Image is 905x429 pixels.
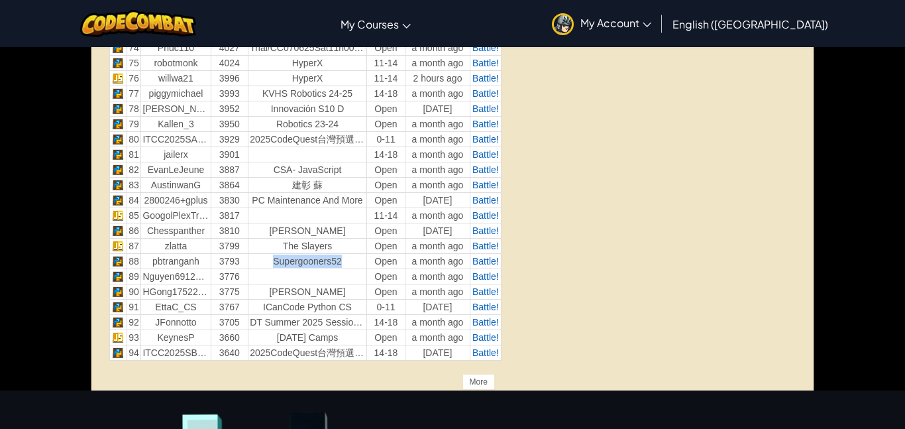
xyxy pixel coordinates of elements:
[211,162,248,178] td: 3887
[472,317,499,328] a: Battle!
[366,269,405,284] td: Open
[472,241,499,251] a: Battle!
[141,117,211,132] td: Kallen_3
[405,117,470,132] td: a month ago
[211,86,248,101] td: 3993
[472,58,499,68] a: Battle!
[248,117,367,132] td: Robotics 23-24
[472,149,499,160] span: Battle!
[211,315,248,330] td: 3705
[211,147,248,162] td: 3901
[127,117,141,132] td: 79
[211,117,248,132] td: 3950
[472,347,499,358] a: Battle!
[405,193,470,208] td: [DATE]
[141,254,211,269] td: pbtranganh
[141,178,211,193] td: AustinwanG
[672,17,828,31] span: English ([GEOGRAPHIC_DATA])
[472,180,499,190] span: Battle!
[248,178,367,193] td: 建彰 蘇
[366,315,405,330] td: 14-18
[127,147,141,162] td: 81
[248,239,367,254] td: The Slayers
[211,101,248,117] td: 3952
[141,330,211,345] td: KeynesP
[366,193,405,208] td: Open
[666,6,835,42] a: English ([GEOGRAPHIC_DATA])
[405,239,470,254] td: a month ago
[405,56,470,71] td: a month ago
[127,269,141,284] td: 89
[248,162,367,178] td: CSA- JavaScript
[472,256,499,267] a: Battle!
[405,345,470,361] td: [DATE]
[405,40,470,56] td: a month ago
[211,178,248,193] td: 3864
[127,315,141,330] td: 92
[127,178,141,193] td: 83
[405,132,470,147] td: a month ago
[405,254,470,269] td: a month ago
[405,300,470,315] td: [DATE]
[462,374,495,390] div: More
[248,300,367,315] td: ICanCode Python CS
[248,56,367,71] td: HyperX
[141,162,211,178] td: EvanLeJeune
[334,6,417,42] a: My Courses
[211,300,248,315] td: 3767
[141,300,211,315] td: EttaC_CS
[472,73,499,84] a: Battle!
[366,101,405,117] td: Open
[127,284,141,300] td: 90
[580,16,651,30] span: My Account
[366,147,405,162] td: 14-18
[211,284,248,300] td: 3775
[405,162,470,178] td: a month ago
[141,193,211,208] td: 2800246+gplus
[552,13,574,35] img: avatar
[211,193,248,208] td: 3830
[127,208,141,223] td: 85
[341,17,399,31] span: My Courses
[366,117,405,132] td: Open
[127,101,141,117] td: 78
[472,210,499,221] span: Battle!
[127,254,141,269] td: 88
[472,119,499,129] a: Battle!
[211,223,248,239] td: 3810
[545,3,658,44] a: My Account
[127,56,141,71] td: 75
[127,162,141,178] td: 82
[248,71,367,86] td: HyperX
[248,284,367,300] td: [PERSON_NAME]
[405,101,470,117] td: [DATE]
[366,223,405,239] td: Open
[472,271,499,282] a: Battle!
[248,223,367,239] td: [PERSON_NAME]
[405,208,470,223] td: a month ago
[472,286,499,297] a: Battle!
[472,195,499,206] span: Battle!
[248,86,367,101] td: KVHS Robotics 24-25
[141,284,211,300] td: HGong175224940
[141,86,211,101] td: piggymichael
[141,132,211,147] td: ITCC2025SA047
[127,223,141,239] td: 86
[211,345,248,361] td: 3640
[405,178,470,193] td: a month ago
[141,147,211,162] td: jailerx
[366,345,405,361] td: 14-18
[127,86,141,101] td: 77
[211,239,248,254] td: 3799
[366,208,405,223] td: 11-14
[472,134,499,145] a: Battle!
[405,330,470,345] td: a month ago
[248,330,367,345] td: [DATE] Camps
[366,239,405,254] td: Open
[405,284,470,300] td: a month ago
[366,330,405,345] td: Open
